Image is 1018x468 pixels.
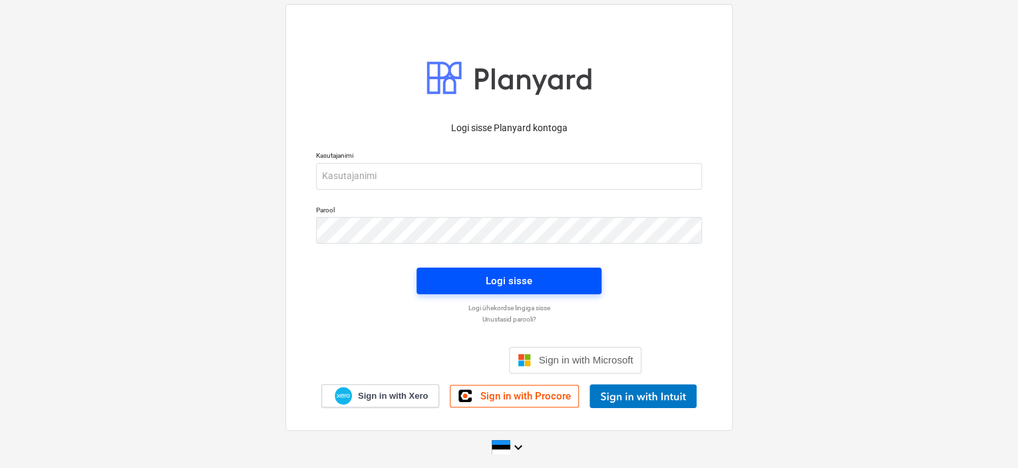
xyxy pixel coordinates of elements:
button: Logi sisse [417,268,601,294]
i: keyboard_arrow_down [510,439,526,455]
div: Logi sisse [486,272,532,290]
p: Logi sisse Planyard kontoga [316,121,702,135]
p: Parool [316,206,702,217]
p: Kasutajanimi [316,151,702,162]
span: Sign in with Microsoft [539,354,633,365]
input: Kasutajanimi [316,163,702,190]
img: Xero logo [335,387,352,405]
a: Sign in with Xero [321,384,440,407]
span: Sign in with Procore [480,390,570,402]
iframe: Chat Widget [951,404,1018,468]
span: Sign in with Xero [358,390,428,402]
a: Sign in with Procore [450,385,579,407]
iframe: Sign in with Google Button [370,346,505,375]
a: Unustasid parooli? [309,315,709,324]
a: Logi ühekordse lingiga sisse [309,304,709,312]
img: Microsoft logo [518,353,531,367]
